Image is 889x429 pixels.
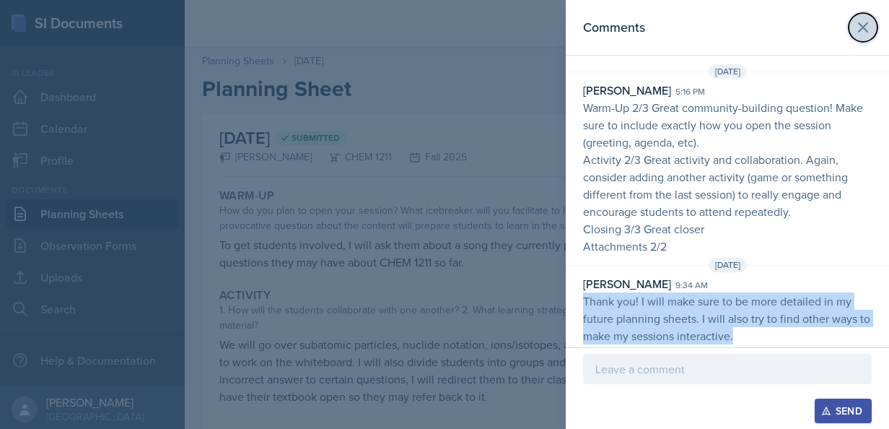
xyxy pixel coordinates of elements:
button: Send [815,399,872,423]
div: [PERSON_NAME] [583,275,671,292]
p: Thank you! I will make sure to be more detailed in my future planning sheets. I will also try to ... [583,292,872,344]
p: Attachments 2/2 [583,238,872,255]
p: Warm-Up 2/3 Great community-building question! Make sure to include exactly how you open the sess... [583,99,872,151]
p: Activity 2/3 Great activity and collaboration. Again, consider adding another activity (game or s... [583,151,872,220]
div: 5:16 pm [675,85,705,98]
span: [DATE] [709,258,747,272]
div: Send [824,405,862,417]
div: 9:34 am [675,279,708,292]
div: [PERSON_NAME] [583,82,671,99]
p: Closing 3/3 Great closer [583,220,872,238]
h2: Comments [583,17,645,38]
span: [DATE] [709,64,747,79]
